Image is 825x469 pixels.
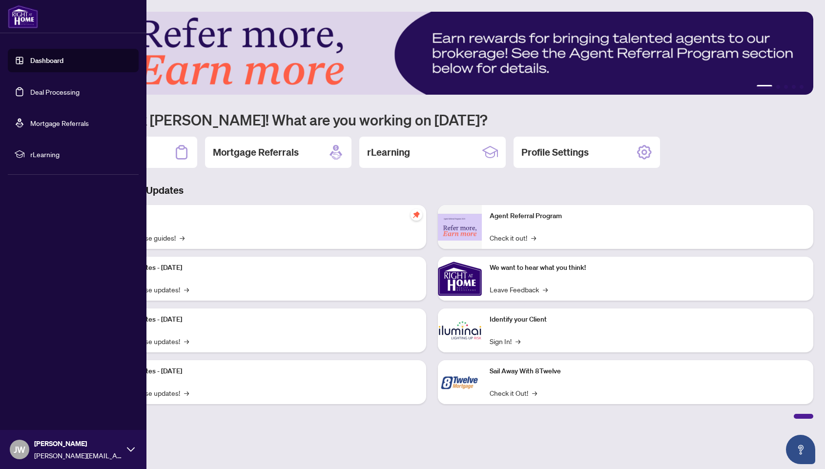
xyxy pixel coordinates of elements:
h2: Mortgage Referrals [213,145,299,159]
a: Mortgage Referrals [30,119,89,127]
h2: Profile Settings [521,145,589,159]
span: JW [14,443,25,456]
span: [PERSON_NAME][EMAIL_ADDRESS][DOMAIN_NAME] [34,450,122,461]
img: Agent Referral Program [438,214,482,241]
a: Leave Feedback→ [490,284,548,295]
p: Platform Updates - [DATE] [103,366,418,377]
button: 2 [776,85,780,89]
p: Platform Updates - [DATE] [103,314,418,325]
span: → [184,387,189,398]
p: We want to hear what you think! [490,263,805,273]
img: Identify your Client [438,308,482,352]
p: Platform Updates - [DATE] [103,263,418,273]
button: Open asap [786,435,815,464]
span: → [532,387,537,398]
button: 3 [784,85,788,89]
button: 5 [800,85,804,89]
a: Check it Out!→ [490,387,537,398]
span: rLearning [30,149,132,160]
span: → [184,284,189,295]
img: We want to hear what you think! [438,257,482,301]
a: Deal Processing [30,87,80,96]
span: [PERSON_NAME] [34,438,122,449]
p: Sail Away With 8Twelve [490,366,805,377]
h2: rLearning [367,145,410,159]
a: Sign In!→ [490,336,520,347]
button: 1 [757,85,772,89]
p: Agent Referral Program [490,211,805,222]
span: → [531,232,536,243]
span: → [184,336,189,347]
span: → [180,232,185,243]
img: Slide 0 [51,12,813,95]
p: Self-Help [103,211,418,222]
span: → [516,336,520,347]
a: Check it out!→ [490,232,536,243]
img: Sail Away With 8Twelve [438,360,482,404]
button: 4 [792,85,796,89]
h1: Welcome back [PERSON_NAME]! What are you working on [DATE]? [51,110,813,129]
span: → [543,284,548,295]
img: logo [8,5,38,28]
p: Identify your Client [490,314,805,325]
a: Dashboard [30,56,63,65]
h3: Brokerage & Industry Updates [51,184,813,197]
span: pushpin [411,209,422,221]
